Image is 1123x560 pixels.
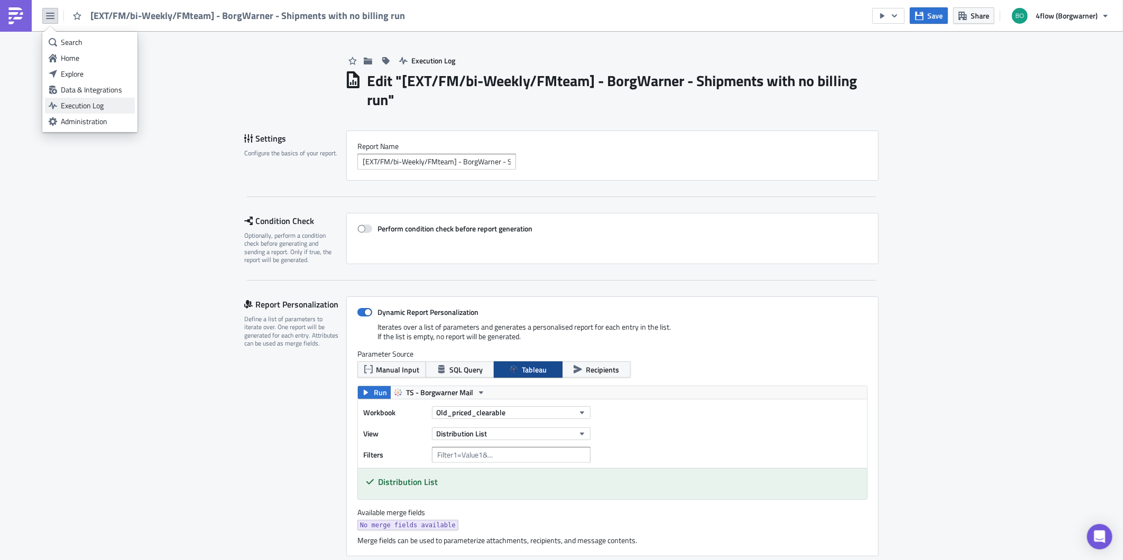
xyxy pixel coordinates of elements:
[586,364,619,375] span: Recipients
[104,69,135,77] span: by 4flow.
[394,52,461,69] button: Execution Log
[363,426,427,442] label: View
[367,71,879,109] h1: Edit " [EXT/FM/bi-Weekly/FMteam] - BorgWarner - Shipments with no billing run "
[378,223,532,234] strong: Perform condition check before report generation
[25,77,109,86] span: Each shipment older than
[910,7,948,24] button: Save
[363,405,427,421] label: Workbook
[436,428,487,439] span: Distribution List
[1006,4,1115,27] button: 4flow (Borgwarner)
[312,77,314,86] span: .
[378,478,859,486] h5: Distribution List
[222,77,312,86] span: 4 reminders over 8 weeks
[4,52,69,61] strong: Process overview:
[357,361,426,378] button: Manual Input
[244,213,346,229] div: Condition Check
[449,364,483,375] span: SQL Query
[432,447,591,463] input: Filter1=Value1&...
[186,77,222,86] span: will receive
[61,69,131,79] div: Explore
[25,86,502,102] span: in iTMS, and invoicing via the standard process will no longer be possible.
[357,322,868,349] div: Iterates over a list of parameters and generates a personalised report for each entry in the list...
[432,406,591,419] button: Old_priced_clearable
[4,29,505,38] p: please find attached the file with shipments that have not yet been cleared via the iTMS billing ...
[4,4,505,13] p: Dear Forwarder,
[61,37,131,48] div: Search
[244,130,346,146] div: Settings
[927,10,943,21] span: Save
[358,386,391,399] button: Run
[251,86,324,94] span: automatically closed
[494,361,563,378] button: Tableau
[357,536,868,545] div: Merge fields can be used to parameterize attachments, recipients, and message contents.
[71,69,104,77] span: bi-weekly
[25,69,71,77] span: Report is sent
[61,53,131,63] div: Home
[357,349,868,359] label: Parameter Source
[7,7,24,24] img: PushMetrics
[406,386,473,399] span: TS - Borgwarner Mail
[61,100,131,111] div: Execution Log
[4,4,505,247] body: Rich Text Area. Press ALT-0 for help.
[436,407,505,418] span: Old_priced_clearable
[357,142,868,151] label: Report Nam﻿e
[1011,7,1029,25] img: Avatar
[109,77,186,86] span: 2 weeks after delivery
[61,116,131,127] div: Administration
[244,315,339,348] div: Define a list of parameters to iterate over. One report will be generated for each entry. Attribu...
[25,86,251,94] span: If the billing run is not completed within this time, the shipment will be
[411,55,455,66] span: Execution Log
[90,10,406,22] span: [EXT/FM/bi-Weekly/FMteam] - BorgWarner - Shipments with no billing run
[971,10,989,21] span: Share
[244,296,346,312] div: Report Personalization
[61,85,131,95] div: Data & Integrations
[360,520,456,530] span: No merge fields available
[357,520,458,530] a: No merge fields available
[374,386,387,399] span: Run
[426,361,494,378] button: SQL Query
[244,149,339,157] div: Configure the basics of your report.
[390,386,489,399] button: TS - Borgwarner Mail
[376,364,420,375] span: Manual Input
[378,306,478,318] strong: Dynamic Report Personalization
[562,361,631,378] button: Recipients
[357,508,437,517] label: Available merge fields
[432,427,591,440] button: Distribution List
[1087,524,1112,549] div: Open Intercom Messenger
[522,364,547,375] span: Tableau
[953,7,995,24] button: Share
[145,29,208,37] strong: past delivery date
[1036,10,1098,21] span: 4flow (Borgwarner)
[363,447,427,463] label: Filters
[244,231,339,264] div: Optionally, perform a condition check before generating and sending a report. Only if true, the r...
